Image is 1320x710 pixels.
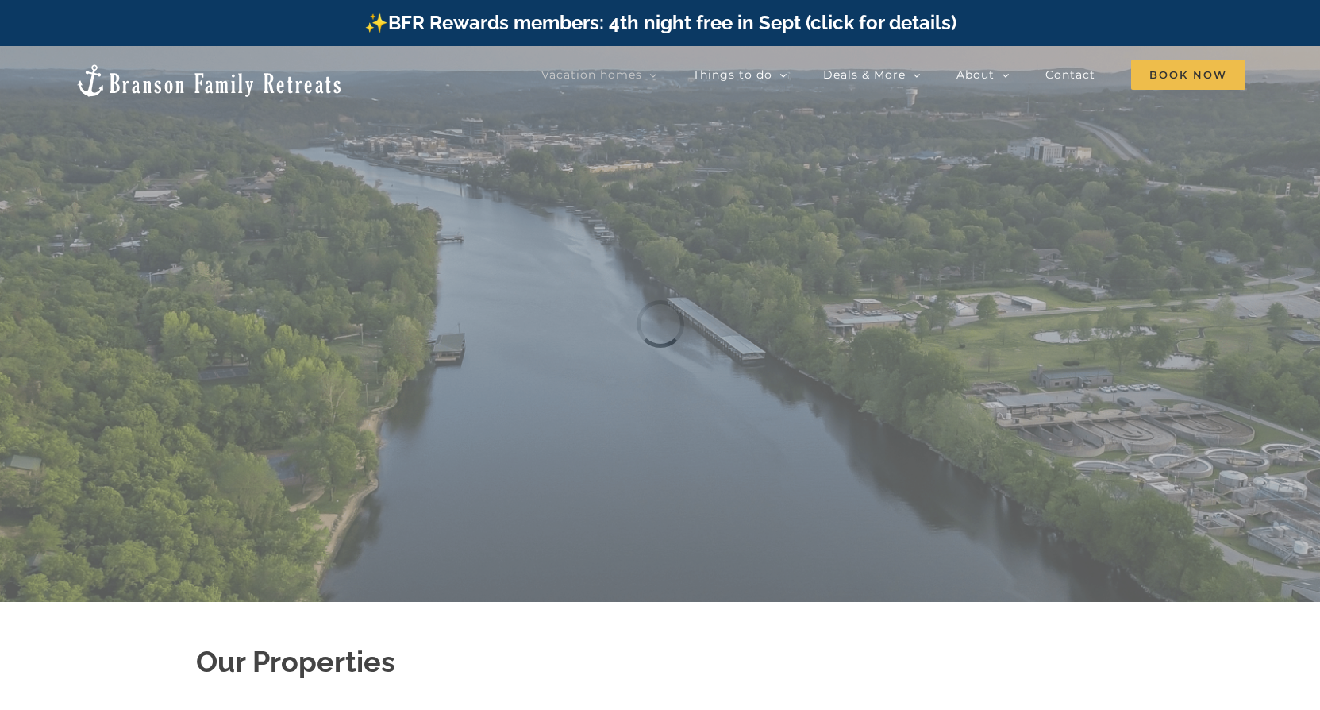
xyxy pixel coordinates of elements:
[196,645,395,678] strong: Our Properties
[956,69,995,80] span: About
[1045,59,1095,91] a: Contact
[823,69,906,80] span: Deals & More
[541,69,642,80] span: Vacation homes
[541,59,1245,91] nav: Main Menu
[693,69,772,80] span: Things to do
[693,59,787,91] a: Things to do
[823,59,921,91] a: Deals & More
[1045,69,1095,80] span: Contact
[956,59,1010,91] a: About
[1131,59,1245,91] a: Book Now
[541,59,657,91] a: Vacation homes
[364,11,956,34] a: ✨BFR Rewards members: 4th night free in Sept (click for details)
[75,63,344,98] img: Branson Family Retreats Logo
[1131,60,1245,90] span: Book Now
